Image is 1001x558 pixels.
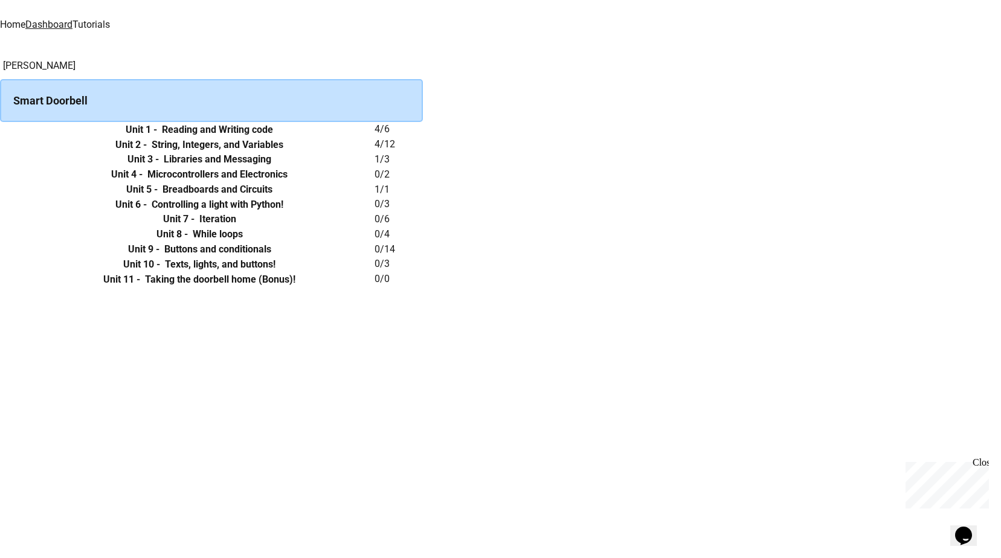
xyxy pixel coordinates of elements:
[164,152,271,167] h6: Libraries and Messaging
[126,182,158,197] h6: Unit 5 -
[156,227,188,242] h6: Unit 8 -
[375,182,423,197] h6: 1 / 1
[123,257,160,272] h6: Unit 10 -
[127,152,159,167] h6: Unit 3 -
[375,227,423,242] h6: 0 / 4
[115,138,147,152] h6: Unit 2 -
[375,197,423,211] h6: 0 / 3
[163,182,272,197] h6: Breadboards and Circuits
[375,167,423,182] h6: 0 / 2
[164,242,271,257] h6: Buttons and conditionals
[25,19,72,30] a: Dashboard
[126,123,157,137] h6: Unit 1 -
[901,457,989,508] iframe: chat widget
[111,167,143,182] h6: Unit 4 -
[193,227,243,242] h6: While loops
[375,242,423,257] h6: 0 / 14
[375,137,423,152] h6: 4 / 12
[115,197,147,212] h6: Unit 6 -
[162,123,273,137] h6: Reading and Writing code
[165,257,275,272] h6: Texts, lights, and buttons!
[128,242,159,257] h6: Unit 9 -
[145,272,295,287] h6: Taking the doorbell home (Bonus)!
[103,272,140,287] h6: Unit 11 -
[72,19,110,30] a: Tutorials
[375,152,423,167] h6: 1 / 3
[375,257,423,271] h6: 0 / 3
[152,197,283,212] h6: Controlling a light with Python!
[375,122,423,136] h6: 4 / 6
[375,212,423,226] h6: 0 / 6
[5,5,83,77] div: Chat with us now!Close
[950,510,989,546] iframe: chat widget
[152,138,283,152] h6: String, Integers, and Variables
[147,167,288,182] h6: Microcontrollers and Electronics
[199,212,236,226] h6: Iteration
[375,272,423,286] h6: 0 / 0
[3,59,423,73] h6: [PERSON_NAME]
[45,33,956,46] div: My Account
[163,212,195,226] h6: Unit 7 -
